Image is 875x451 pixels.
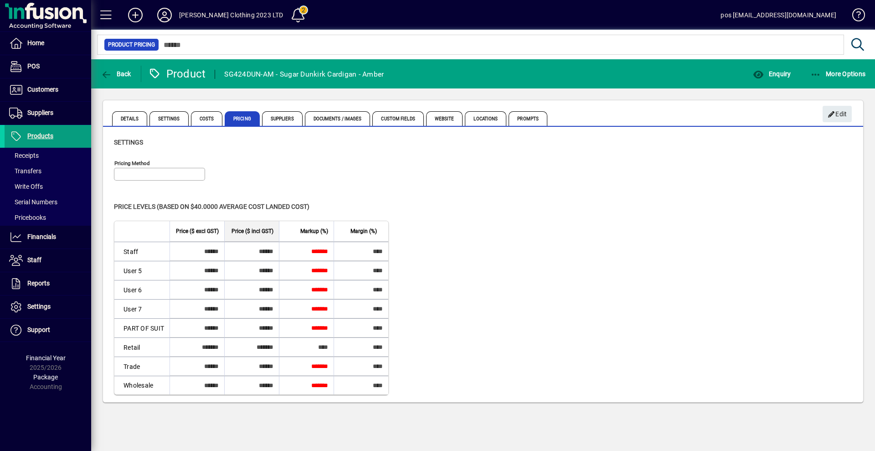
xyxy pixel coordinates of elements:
span: Settings [114,139,143,146]
mat-label: Pricing method [114,160,150,166]
span: Edit [828,107,847,122]
button: Profile [150,7,179,23]
td: User 6 [114,280,170,299]
span: Prompts [509,111,547,126]
span: Suppliers [262,111,303,126]
span: Enquiry [753,70,791,78]
td: PART OF SUIT [114,318,170,337]
td: Staff [114,242,170,261]
span: Pricing [225,111,260,126]
span: Price levels (based on $40.0000 Average cost landed cost) [114,203,309,210]
a: Receipts [5,148,91,163]
app-page-header-button: Back [91,66,141,82]
span: Website [426,111,463,126]
button: Enquiry [751,66,793,82]
span: Home [27,39,44,47]
span: Documents / Images [305,111,371,126]
a: Knowledge Base [845,2,864,31]
a: POS [5,55,91,78]
a: Settings [5,295,91,318]
span: Receipts [9,152,39,159]
td: User 7 [114,299,170,318]
span: Reports [27,280,50,287]
td: User 5 [114,261,170,280]
span: Costs [191,111,223,126]
a: Suppliers [5,102,91,124]
span: Suppliers [27,109,53,116]
a: Customers [5,78,91,101]
a: Staff [5,249,91,272]
span: Details [112,111,147,126]
td: Wholesale [114,376,170,394]
button: Add [121,7,150,23]
a: Home [5,32,91,55]
span: Staff [27,256,41,264]
span: Write Offs [9,183,43,190]
span: Financial Year [26,354,66,362]
span: Serial Numbers [9,198,57,206]
a: Write Offs [5,179,91,194]
span: Package [33,373,58,381]
span: Markup (%) [300,226,328,236]
span: Financials [27,233,56,240]
td: Retail [114,337,170,357]
span: Settings [149,111,189,126]
td: Trade [114,357,170,376]
span: Back [101,70,131,78]
a: Pricebooks [5,210,91,225]
span: POS [27,62,40,70]
button: Edit [823,106,852,122]
span: Products [27,132,53,140]
span: Margin (%) [350,226,377,236]
span: Price ($ excl GST) [176,226,219,236]
a: Support [5,319,91,342]
button: More Options [808,66,868,82]
button: Back [98,66,134,82]
span: Locations [465,111,506,126]
span: Pricebooks [9,214,46,221]
div: pos [EMAIL_ADDRESS][DOMAIN_NAME] [721,8,836,22]
span: Customers [27,86,58,93]
span: Settings [27,303,51,310]
span: Price ($ incl GST) [232,226,273,236]
a: Transfers [5,163,91,179]
a: Serial Numbers [5,194,91,210]
a: Reports [5,272,91,295]
div: Product [148,67,206,81]
a: Financials [5,226,91,249]
span: Support [27,326,50,333]
span: More Options [810,70,866,78]
div: SG424DUN-AM - Sugar Dunkirk Cardigan - Amber [224,67,384,82]
div: [PERSON_NAME] Clothing 2023 LTD [179,8,283,22]
span: Transfers [9,167,41,175]
span: Product Pricing [108,40,155,49]
span: Custom Fields [372,111,423,126]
